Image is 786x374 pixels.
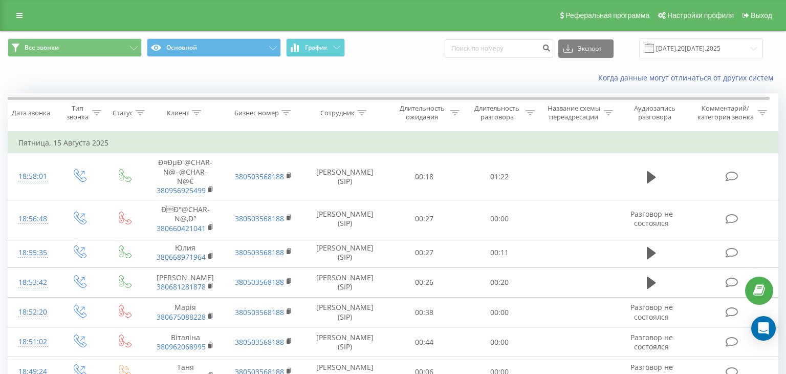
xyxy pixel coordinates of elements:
[146,238,225,267] td: Юлия
[558,39,614,58] button: Экспорт
[751,11,772,19] span: Выход
[547,104,601,121] div: Название схемы переадресации
[65,104,90,121] div: Тип звонка
[146,327,225,357] td: Віталіна
[18,332,46,352] div: 18:51:02
[286,38,345,57] button: График
[235,277,284,287] a: 380503568188
[235,214,284,223] a: 380503568188
[630,333,673,351] span: Разговор не состоялся
[18,209,46,229] div: 18:56:48
[12,109,50,117] div: Дата звонка
[462,153,537,200] td: 01:22
[462,200,537,238] td: 00:00
[157,342,206,351] a: 380962068995
[387,200,462,238] td: 00:27
[157,223,206,233] a: 380660421041
[157,312,206,322] a: 380675088228
[305,44,327,51] span: График
[302,238,387,267] td: [PERSON_NAME] (SIP)
[8,38,142,57] button: Все звонки
[320,109,355,117] div: Сотрудник
[462,238,537,267] td: 00:11
[445,39,553,58] input: Поиск по номеру
[565,11,649,19] span: Реферальная программа
[235,337,284,347] a: 380503568188
[146,200,225,238] td: ÐÐ°@CHAR-N@‚Ð°
[387,327,462,357] td: 00:44
[146,298,225,327] td: Марія
[157,252,206,262] a: 380668971964
[302,200,387,238] td: [PERSON_NAME] (SIP)
[667,11,734,19] span: Настройки профиля
[751,316,776,341] div: Open Intercom Messenger
[18,302,46,322] div: 18:52:20
[625,104,685,121] div: Аудиозапись разговора
[234,109,279,117] div: Бизнес номер
[235,247,284,257] a: 380503568188
[695,104,755,121] div: Комментарий/категория звонка
[387,298,462,327] td: 00:38
[235,172,284,181] a: 380503568188
[18,167,46,186] div: 18:58:01
[146,267,225,297] td: [PERSON_NAME]
[630,209,673,228] span: Разговор не состоялся
[630,302,673,321] span: Разговор не состоялся
[462,267,537,297] td: 00:20
[157,185,206,195] a: 380956925499
[396,104,448,121] div: Длительность ожидания
[462,298,537,327] td: 00:00
[157,282,206,292] a: 380681281878
[25,44,59,52] span: Все звонки
[387,153,462,200] td: 00:18
[598,73,778,82] a: Когда данные могут отличаться от других систем
[302,153,387,200] td: [PERSON_NAME] (SIP)
[302,327,387,357] td: [PERSON_NAME] (SIP)
[302,298,387,327] td: [PERSON_NAME] (SIP)
[18,243,46,263] div: 18:55:35
[302,267,387,297] td: [PERSON_NAME] (SIP)
[471,104,523,121] div: Длительность разговора
[113,109,133,117] div: Статус
[18,273,46,293] div: 18:53:42
[462,327,537,357] td: 00:00
[387,267,462,297] td: 00:26
[387,238,462,267] td: 00:27
[146,153,225,200] td: Ð¤ÐµÐ´@CHAR-N@–@CHAR-N@€
[167,109,189,117] div: Клиент
[8,133,778,153] td: Пятница, 15 Августа 2025
[147,38,281,57] button: Основной
[235,307,284,317] a: 380503568188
